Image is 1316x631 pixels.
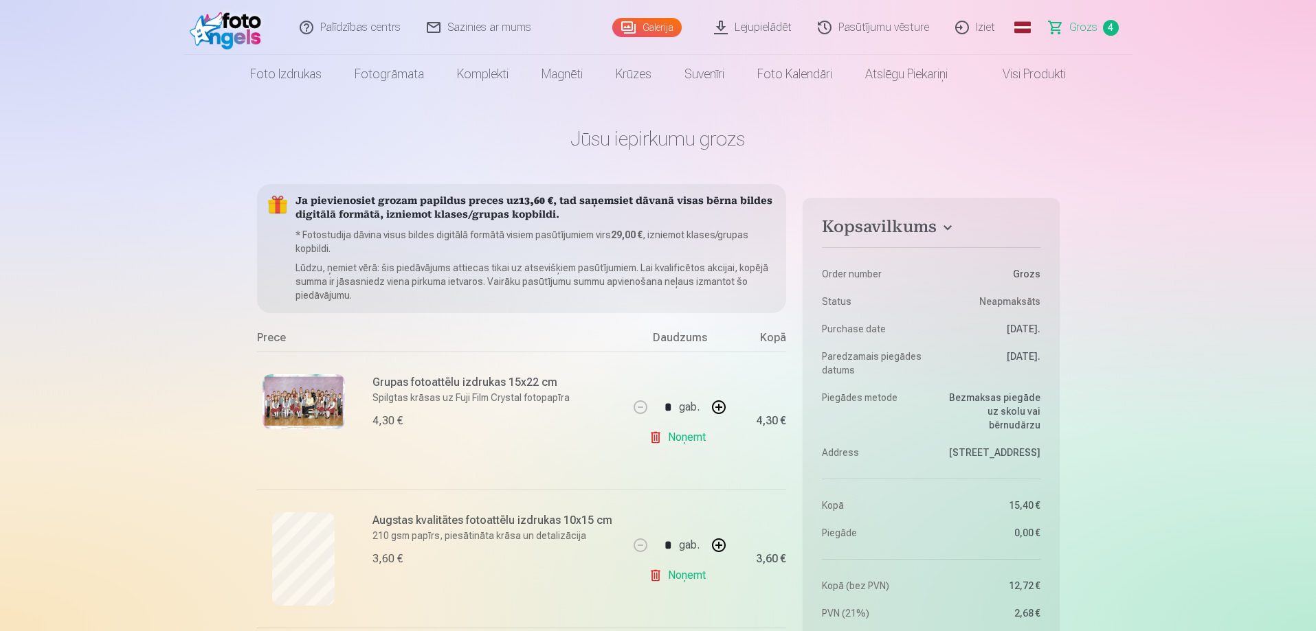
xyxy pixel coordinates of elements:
[372,413,403,429] div: 4,30 €
[822,217,1040,242] button: Kopsavilkums
[756,555,786,563] div: 3,60 €
[1069,19,1097,36] span: Grozs
[938,349,1040,377] dd: [DATE].
[679,391,700,424] div: gab.
[668,55,741,93] a: Suvenīri
[612,18,682,37] a: Galerija
[822,579,924,593] dt: Kopā (bez PVN)
[822,391,924,432] dt: Piegādes metode
[525,55,599,93] a: Magnēti
[938,526,1040,540] dd: 0,00 €
[628,330,731,352] div: Daudzums
[679,529,700,562] div: gab.
[257,330,629,352] div: Prece
[822,349,924,377] dt: Paredzamais piegādes datums
[822,446,924,459] dt: Address
[938,391,1040,432] dd: Bezmaksas piegāde uz skolu vai bērnudārzu
[190,5,269,49] img: /fa1
[372,529,621,542] p: 210 gsm papīrs, piesātināta krāsa un detalizācija
[822,322,924,336] dt: Purchase date
[938,322,1040,336] dd: [DATE].
[731,330,786,352] div: Kopā
[649,424,711,451] a: Noņemt
[822,606,924,620] dt: PVN (21%)
[979,295,1040,308] span: Neapmaksāts
[649,562,711,589] a: Noņemt
[372,391,621,404] p: Spilgtas krāsas uz Fuji Film Crystal fotopapīra
[338,55,440,93] a: Fotogrāmata
[938,267,1040,281] dd: Grozs
[295,261,776,302] p: Lūdzu, ņemiet vērā: šis piedāvājums attiecas tikai uz atsevišķiem pasūtījumiem. Lai kvalificētos ...
[938,446,1040,459] dd: [STREET_ADDRESS]
[295,195,776,222] h5: Ja pievienosiet grozam papildus preces uz , tad saņemsiet dāvanā visas bērna bildes digitālā form...
[234,55,338,93] a: Foto izdrukas
[938,579,1040,593] dd: 12,72 €
[964,55,1082,93] a: Visi produkti
[822,295,924,308] dt: Status
[849,55,964,93] a: Atslēgu piekariņi
[741,55,849,93] a: Foto kalendāri
[372,374,621,391] h6: Grupas fotoattēlu izdrukas 15x22 cm
[756,417,786,425] div: 4,30 €
[611,229,643,240] b: 29,00 €
[599,55,668,93] a: Krūzes
[822,267,924,281] dt: Order number
[822,526,924,540] dt: Piegāde
[938,498,1040,512] dd: 15,40 €
[372,551,403,567] div: 3,60 €
[1103,20,1119,36] span: 4
[440,55,525,93] a: Komplekti
[938,606,1040,620] dd: 2,68 €
[257,126,1060,151] h1: Jūsu iepirkumu grozs
[372,512,621,529] h6: Augstas kvalitātes fotoattēlu izdrukas 10x15 cm
[822,498,924,512] dt: Kopā
[295,228,776,255] p: * Fotostudija dāvina visus bildes digitālā formātā visiem pasūtījumiem virs , izniemot klases/gru...
[519,196,553,207] b: 13,60 €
